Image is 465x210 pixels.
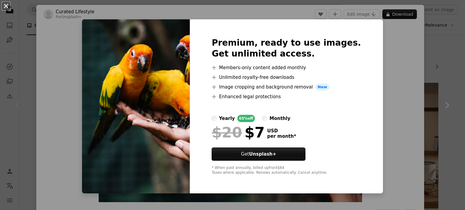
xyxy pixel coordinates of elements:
span: USD [267,128,296,134]
div: 65% off [237,115,255,122]
div: monthly [269,115,290,122]
div: yearly [219,115,235,122]
li: Members-only content added monthly [212,64,361,71]
span: $20 [212,124,242,140]
li: Unlimited royalty-free downloads [212,74,361,81]
input: yearly65%off [212,116,216,121]
li: Image cropping and background removal [212,83,361,91]
strong: Unsplash+ [249,151,276,157]
li: Enhanced legal protections [212,93,361,100]
img: premium_photo-1723622429467-0ba746897e62 [82,19,190,193]
div: * When paid annually, billed upfront $84 Taxes where applicable. Renews automatically. Cancel any... [212,166,361,175]
div: $7 [212,124,265,140]
h2: Premium, ready to use images. Get unlimited access. [212,37,361,59]
input: monthly [262,116,267,121]
button: GetUnsplash+ [212,147,305,161]
span: per month * [267,134,296,139]
span: New [315,83,330,91]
